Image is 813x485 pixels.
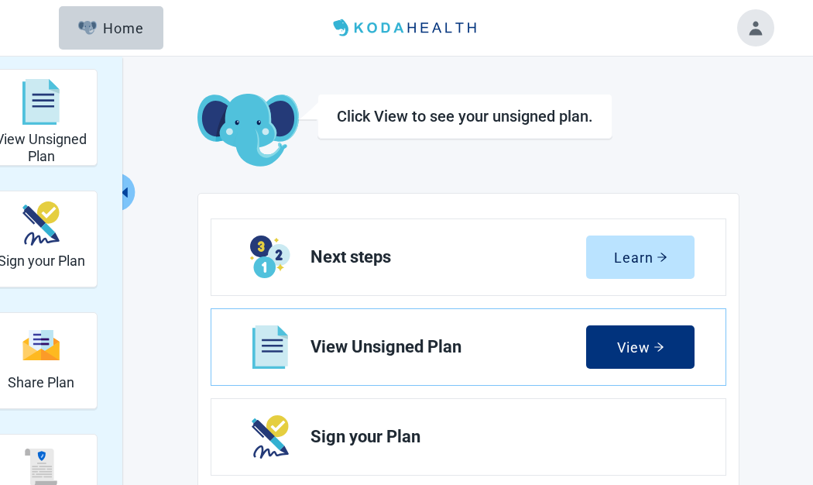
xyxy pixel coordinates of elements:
span: arrow-right [653,342,664,353]
button: Viewarrow-right [586,325,695,369]
div: Home [78,20,145,36]
div: View [617,339,664,355]
a: Learn Next steps section [211,219,726,295]
img: Elephant [78,21,98,35]
img: Koda Health [327,15,486,40]
button: Toggle account menu [737,9,774,46]
img: svg%3e [22,79,60,126]
img: Koda Elephant [197,94,299,168]
img: make_plan_official-CpYJDfBD.svg [22,201,60,246]
button: Learnarrow-right [586,236,695,279]
span: Next steps [310,248,586,267]
div: Learn [614,249,667,265]
img: svg%3e [22,328,60,362]
h2: Share Plan [8,374,74,391]
h1: Click View to see your unsigned plan. [337,107,593,126]
button: ElephantHome [59,6,163,50]
a: View View Unsigned Plan section [211,309,726,385]
a: Next Sign your Plan section [211,399,726,475]
span: View Unsigned Plan [310,338,586,356]
span: arrow-right [657,252,667,263]
span: caret-left [117,185,132,200]
button: Collapse menu [115,173,135,212]
span: Sign your Plan [310,428,682,446]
